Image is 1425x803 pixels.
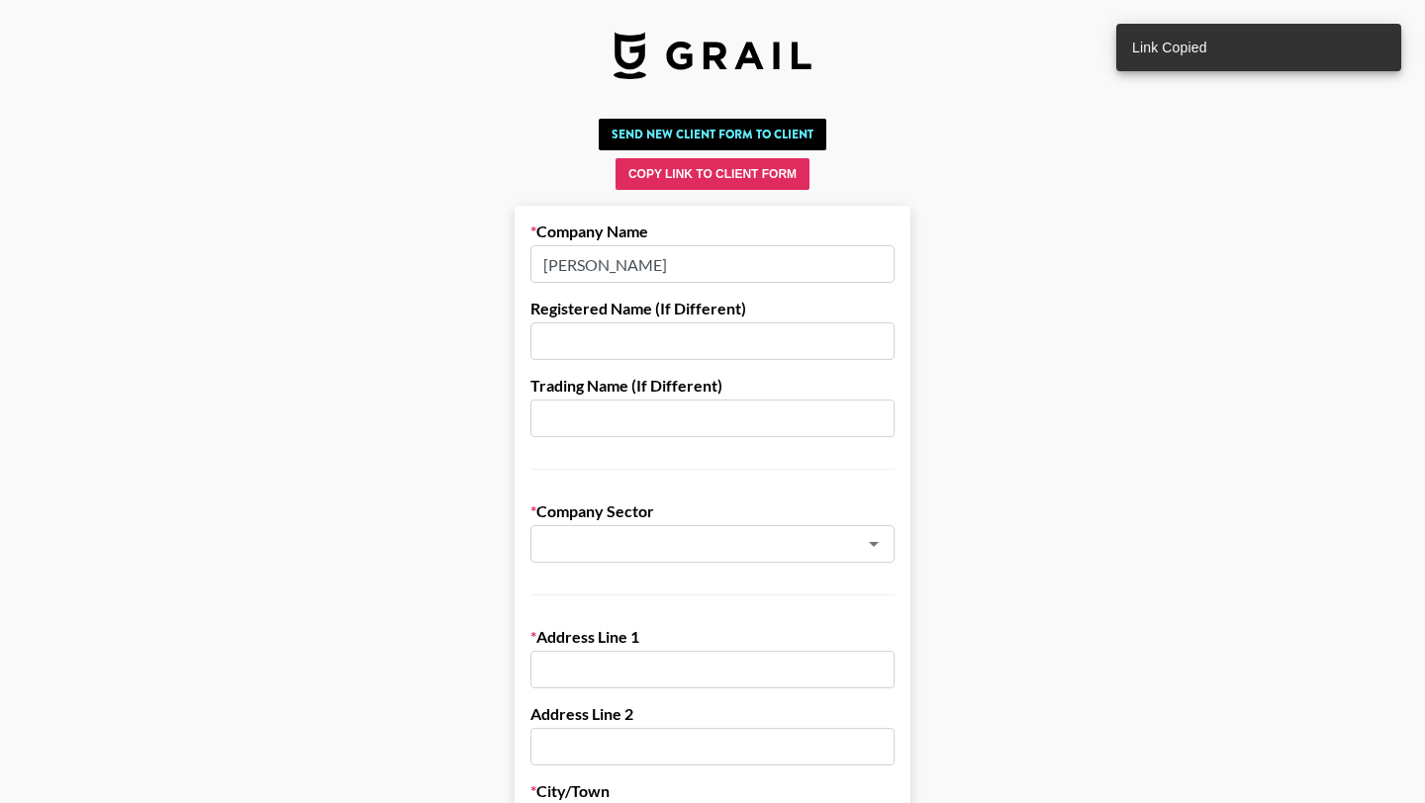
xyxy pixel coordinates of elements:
label: Trading Name (If Different) [530,376,895,396]
label: City/Town [530,781,895,801]
button: Open [860,530,888,558]
button: Send New Client Form to Client [599,119,826,150]
div: Link Copied [1132,30,1207,65]
label: Company Sector [530,501,895,521]
label: Company Name [530,222,895,241]
button: Copy Link to Client Form [616,158,809,190]
label: Address Line 2 [530,704,895,724]
label: Registered Name (If Different) [530,299,895,318]
img: Grail Talent Logo [614,32,811,79]
label: Address Line 1 [530,627,895,647]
